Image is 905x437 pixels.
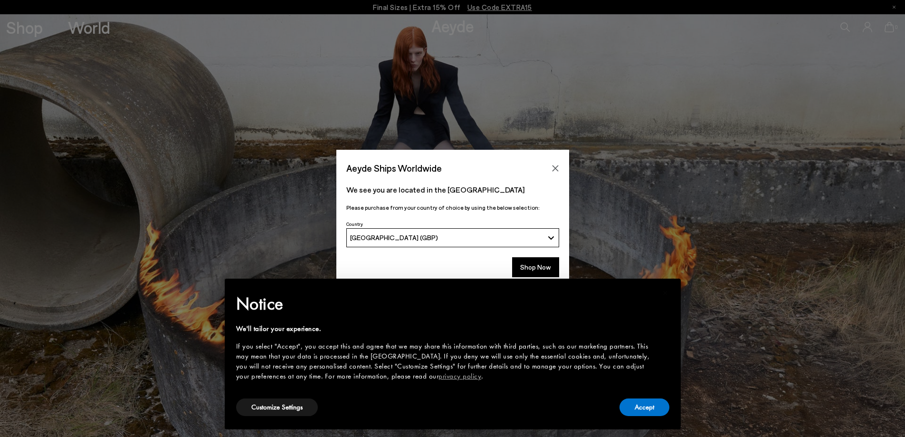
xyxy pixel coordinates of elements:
[548,161,562,175] button: Close
[346,221,363,227] span: Country
[512,257,559,277] button: Shop Now
[662,285,668,300] span: ×
[346,203,559,212] p: Please purchase from your country of choice by using the below selection:
[654,282,677,304] button: Close this notice
[346,160,442,176] span: Aeyde Ships Worldwide
[619,398,669,416] button: Accept
[350,233,438,242] span: [GEOGRAPHIC_DATA] (GBP)
[236,341,654,381] div: If you select "Accept", you accept this and agree that we may share this information with third p...
[438,371,481,381] a: privacy policy
[236,398,318,416] button: Customize Settings
[346,184,559,195] p: We see you are located in the [GEOGRAPHIC_DATA]
[236,324,654,334] div: We'll tailor your experience.
[236,291,654,316] h2: Notice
